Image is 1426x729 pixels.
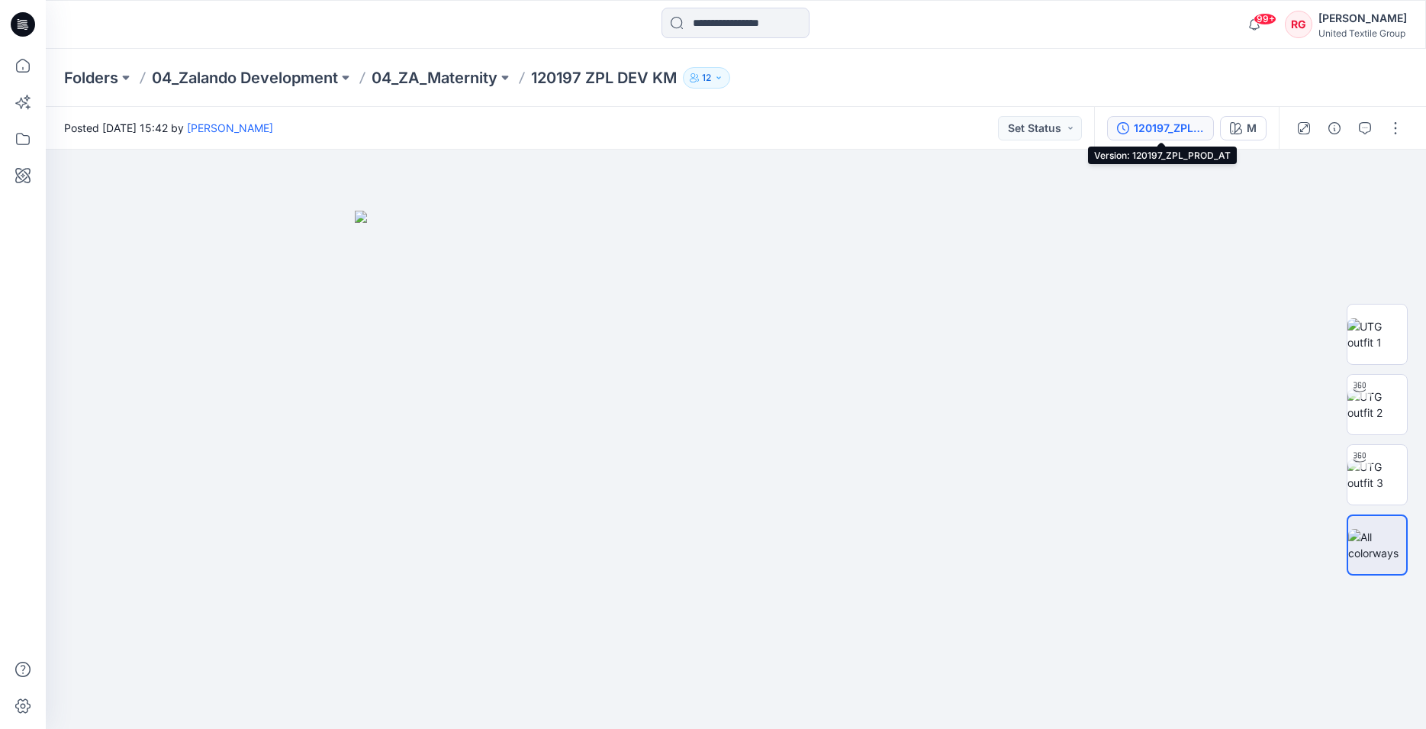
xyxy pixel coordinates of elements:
div: RG [1285,11,1312,38]
button: 12 [683,67,730,89]
a: Folders [64,67,118,89]
a: 04_ZA_Maternity [372,67,497,89]
button: M [1220,116,1267,140]
button: 120197_ZPL_PROD_AT [1107,116,1214,140]
div: M [1247,120,1257,137]
span: 99+ [1254,13,1276,25]
img: All colorways [1348,529,1406,561]
p: 120197 ZPL DEV KM [531,67,677,89]
div: United Textile Group [1318,27,1407,39]
img: UTG outfit 3 [1347,459,1407,491]
a: 04_Zalando Development [152,67,338,89]
img: UTG outfit 2 [1347,389,1407,421]
a: [PERSON_NAME] [187,121,273,134]
div: 120197_ZPL_PROD_AT [1134,120,1204,137]
button: Details [1322,116,1347,140]
div: [PERSON_NAME] [1318,9,1407,27]
img: UTG outfit 1 [1347,318,1407,350]
span: Posted [DATE] 15:42 by [64,120,273,136]
p: 12 [702,69,711,86]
